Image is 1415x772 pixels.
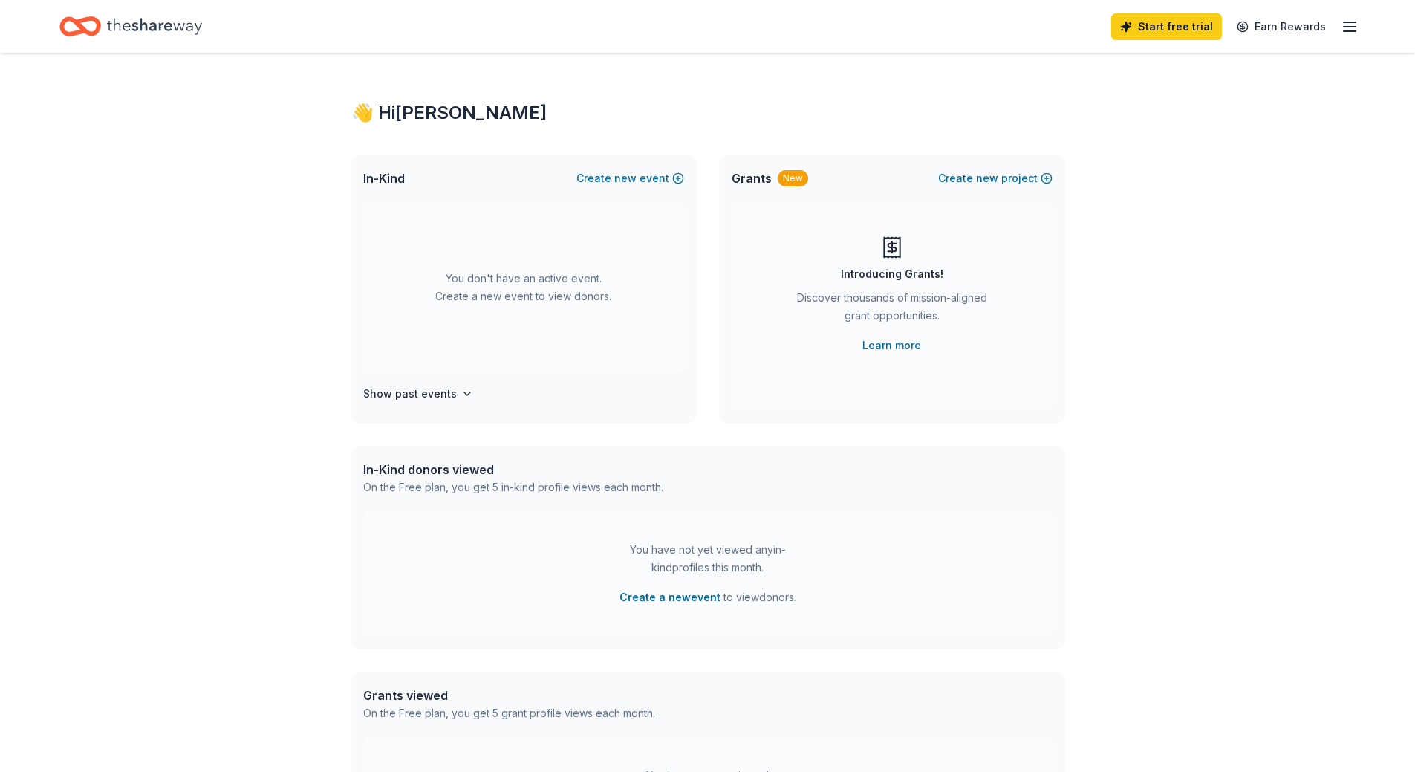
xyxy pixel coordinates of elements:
button: Create a newevent [619,588,720,606]
div: New [778,170,808,186]
span: Grants [732,169,772,187]
div: On the Free plan, you get 5 in-kind profile views each month. [363,479,663,496]
div: Grants viewed [363,687,655,704]
div: Introducing Grants! [841,265,943,283]
span: new [614,169,637,187]
div: Discover thousands of mission-aligned grant opportunities. [791,289,993,331]
button: Show past events [363,385,473,403]
button: Createnewevent [576,169,684,187]
span: new [976,169,998,187]
button: Createnewproject [938,169,1053,187]
a: Home [59,9,202,44]
div: In-Kind donors viewed [363,461,663,479]
a: Learn more [862,337,921,354]
div: 👋 Hi [PERSON_NAME] [351,101,1064,125]
div: You don't have an active event. Create a new event to view donors. [363,202,684,373]
div: On the Free plan, you get 5 grant profile views each month. [363,704,655,722]
div: You have not yet viewed any in-kind profiles this month. [615,541,801,577]
a: Start free trial [1111,13,1222,40]
span: to view donors . [619,588,796,606]
a: Earn Rewards [1228,13,1335,40]
h4: Show past events [363,385,457,403]
span: In-Kind [363,169,405,187]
